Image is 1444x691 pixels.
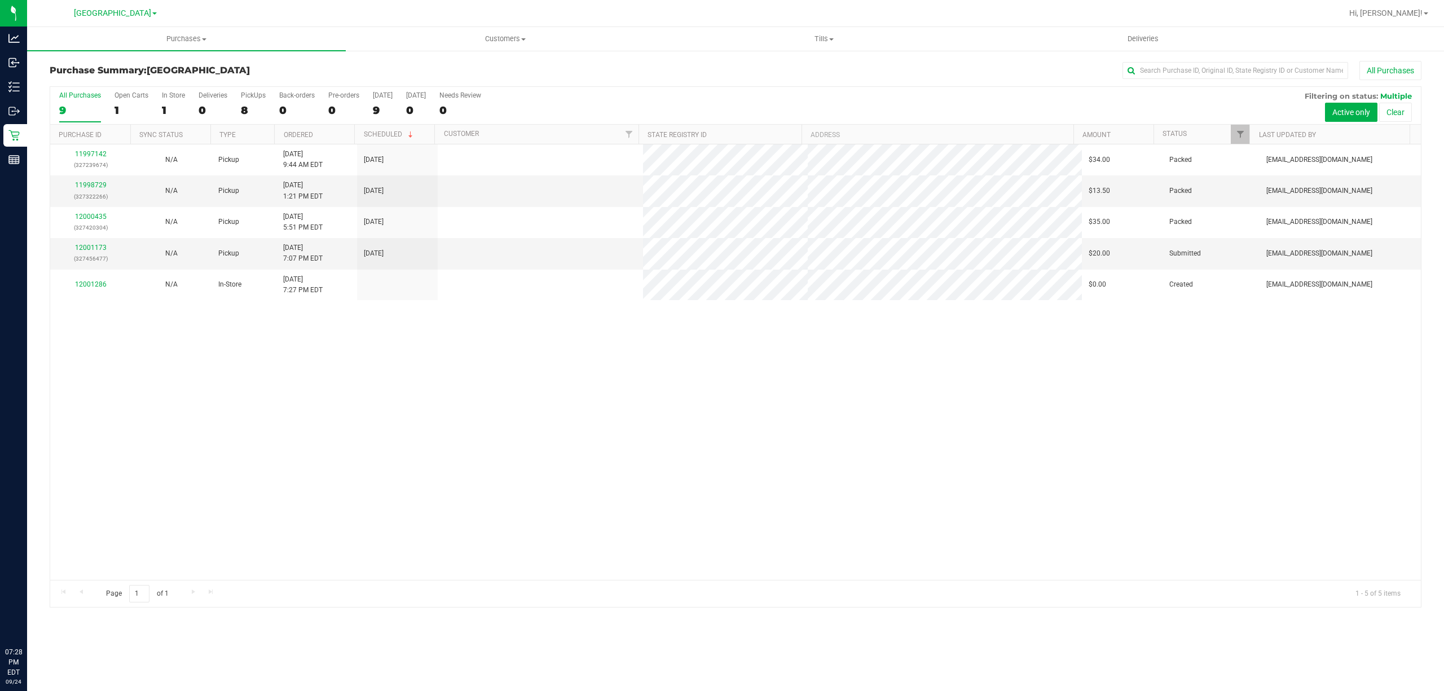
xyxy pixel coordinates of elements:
div: In Store [162,91,185,99]
a: Type [219,131,236,139]
a: Purchases [27,27,346,51]
a: 11997142 [75,150,107,158]
a: Scheduled [364,130,415,138]
span: In-Store [218,279,241,290]
a: Customers [346,27,664,51]
span: [DATE] 9:44 AM EDT [283,149,323,170]
div: 0 [328,104,359,117]
button: Active only [1325,103,1377,122]
inline-svg: Reports [8,154,20,165]
span: Customers [346,34,664,44]
iframe: Resource center [11,601,45,635]
span: [GEOGRAPHIC_DATA] [147,65,250,76]
inline-svg: Inventory [8,81,20,93]
a: Status [1163,130,1187,138]
button: Clear [1379,103,1412,122]
span: Packed [1169,217,1192,227]
a: 12001173 [75,244,107,252]
span: [DATE] [364,217,384,227]
iframe: Resource center unread badge [33,599,47,613]
span: Not Applicable [165,187,178,195]
span: [DATE] [364,186,384,196]
a: Amount [1082,131,1111,139]
span: $20.00 [1089,248,1110,259]
p: (327456477) [57,253,124,264]
span: [DATE] 5:51 PM EDT [283,212,323,233]
a: Tills [664,27,983,51]
a: 12001286 [75,280,107,288]
span: [EMAIL_ADDRESS][DOMAIN_NAME] [1266,279,1372,290]
span: Not Applicable [165,280,178,288]
div: All Purchases [59,91,101,99]
span: Multiple [1380,91,1412,100]
a: Last Updated By [1259,131,1316,139]
button: N/A [165,248,178,259]
div: 0 [439,104,481,117]
div: 8 [241,104,266,117]
a: Purchase ID [59,131,102,139]
span: [DATE] 1:21 PM EDT [283,180,323,201]
div: Needs Review [439,91,481,99]
div: [DATE] [406,91,426,99]
span: Not Applicable [165,156,178,164]
a: Ordered [284,131,313,139]
inline-svg: Retail [8,130,20,141]
a: Filter [620,125,639,144]
span: 1 - 5 of 5 items [1346,585,1410,602]
div: 0 [199,104,227,117]
span: Packed [1169,155,1192,165]
button: N/A [165,186,178,196]
input: 1 [129,585,149,602]
span: [EMAIL_ADDRESS][DOMAIN_NAME] [1266,186,1372,196]
div: 9 [59,104,101,117]
span: $35.00 [1089,217,1110,227]
button: N/A [165,279,178,290]
a: Customer [444,130,479,138]
span: Deliveries [1112,34,1174,44]
span: $13.50 [1089,186,1110,196]
div: 1 [115,104,148,117]
inline-svg: Analytics [8,33,20,44]
div: 1 [162,104,185,117]
span: Pickup [218,217,239,227]
a: 12000435 [75,213,107,221]
span: [EMAIL_ADDRESS][DOMAIN_NAME] [1266,248,1372,259]
a: Sync Status [139,131,183,139]
div: Back-orders [279,91,315,99]
span: [DATE] 7:07 PM EDT [283,243,323,264]
a: 11998729 [75,181,107,189]
p: 07:28 PM EDT [5,647,22,677]
div: Pre-orders [328,91,359,99]
div: [DATE] [373,91,393,99]
a: State Registry ID [648,131,707,139]
inline-svg: Inbound [8,57,20,68]
th: Address [802,125,1073,144]
span: Packed [1169,186,1192,196]
inline-svg: Outbound [8,105,20,117]
p: 09/24 [5,677,22,686]
h3: Purchase Summary: [50,65,507,76]
div: Open Carts [115,91,148,99]
button: All Purchases [1359,61,1421,80]
span: [EMAIL_ADDRESS][DOMAIN_NAME] [1266,155,1372,165]
span: Tills [665,34,983,44]
span: Pickup [218,248,239,259]
span: Not Applicable [165,218,178,226]
span: Created [1169,279,1193,290]
span: Pickup [218,186,239,196]
p: (327322266) [57,191,124,202]
button: N/A [165,155,178,165]
input: Search Purchase ID, Original ID, State Registry ID or Customer Name... [1122,62,1348,79]
span: Page of 1 [96,585,178,602]
span: Pickup [218,155,239,165]
p: (327420304) [57,222,124,233]
span: Hi, [PERSON_NAME]! [1349,8,1423,17]
div: 0 [279,104,315,117]
div: PickUps [241,91,266,99]
span: Not Applicable [165,249,178,257]
span: Purchases [27,34,346,44]
span: $34.00 [1089,155,1110,165]
span: [DATE] [364,248,384,259]
span: [DATE] 7:27 PM EDT [283,274,323,296]
div: 9 [373,104,393,117]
